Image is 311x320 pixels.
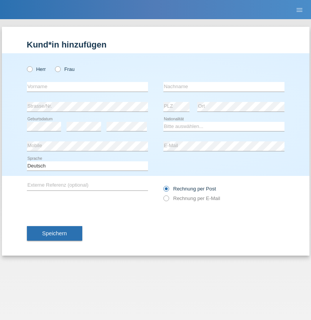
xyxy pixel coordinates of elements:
input: Herr [27,66,32,71]
label: Herr [27,66,46,72]
span: Speichern [42,230,67,236]
a: menu [292,7,307,12]
input: Rechnung per E-Mail [163,195,168,205]
label: Rechnung per Post [163,186,216,192]
input: Rechnung per Post [163,186,168,195]
h1: Kund*in hinzufügen [27,40,284,49]
input: Frau [55,66,60,71]
i: menu [296,6,303,14]
label: Rechnung per E-Mail [163,195,220,201]
label: Frau [55,66,75,72]
button: Speichern [27,226,82,241]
